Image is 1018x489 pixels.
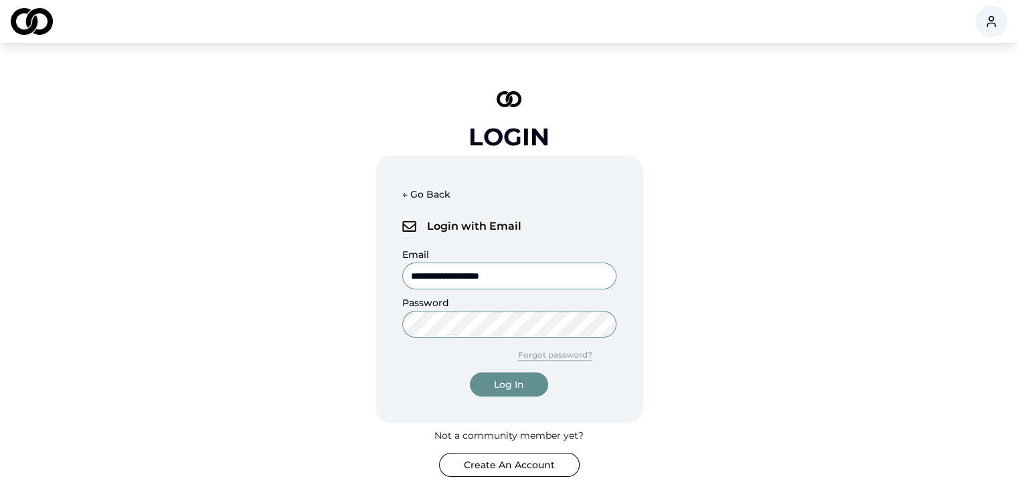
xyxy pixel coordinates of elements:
button: ← Go Back [402,182,450,206]
button: Forgot password? [494,343,616,367]
img: logo [497,91,522,107]
div: Login [469,123,549,150]
div: Log In [494,378,524,391]
button: Log In [470,372,548,397]
div: Login with Email [402,212,616,241]
img: logo [11,8,53,35]
label: Email [402,249,429,261]
label: Password [402,297,449,309]
div: Not a community member yet? [434,429,584,442]
img: logo [402,221,416,232]
button: Create An Account [439,453,580,477]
